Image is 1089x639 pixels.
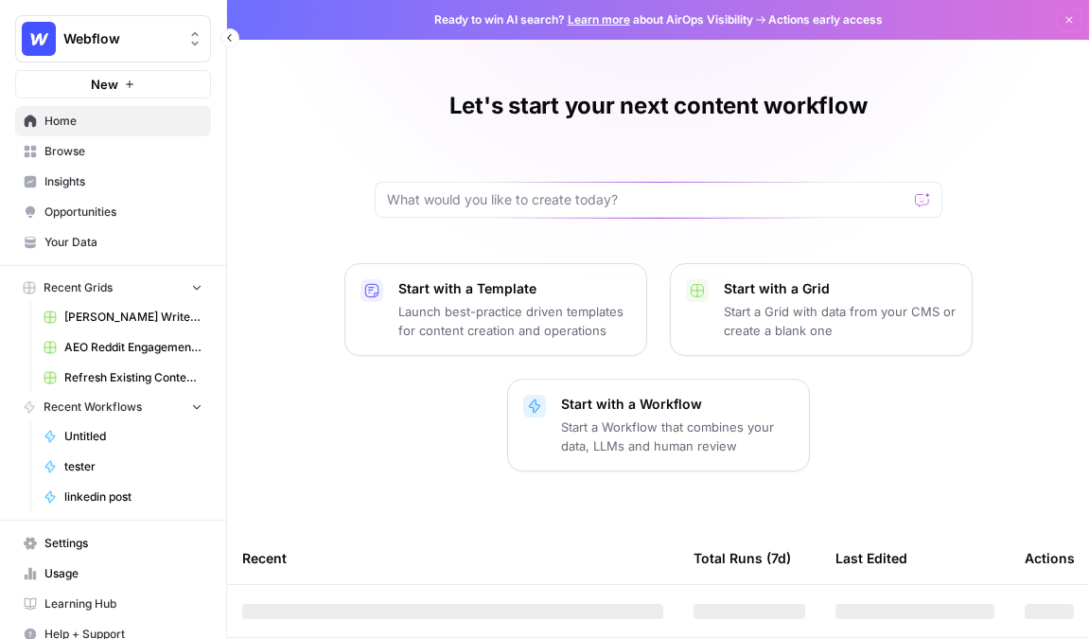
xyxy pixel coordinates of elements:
[694,532,791,584] div: Total Runs (7d)
[64,339,202,356] span: AEO Reddit Engagement (8)
[64,488,202,506] span: linkedin post
[91,75,118,94] span: New
[44,143,202,160] span: Browse
[15,70,211,98] button: New
[242,532,663,584] div: Recent
[768,11,883,28] span: Actions early access
[35,452,211,482] a: tester
[44,113,202,130] span: Home
[15,136,211,167] a: Browse
[344,263,647,356] button: Start with a TemplateLaunch best-practice driven templates for content creation and operations
[561,417,794,455] p: Start a Workflow that combines your data, LLMs and human review
[44,399,142,416] span: Recent Workflows
[35,332,211,363] a: AEO Reddit Engagement (8)
[15,559,211,589] a: Usage
[64,369,202,386] span: Refresh Existing Content (22)
[15,393,211,421] button: Recent Workflows
[15,167,211,197] a: Insights
[64,458,202,475] span: tester
[398,279,631,298] p: Start with a Template
[35,363,211,393] a: Refresh Existing Content (22)
[15,589,211,619] a: Learning Hub
[15,274,211,302] button: Recent Grids
[670,263,973,356] button: Start with a GridStart a Grid with data from your CMS or create a blank one
[44,204,202,221] span: Opportunities
[22,22,56,56] img: Webflow Logo
[387,190,907,209] input: What would you like to create today?
[35,482,211,512] a: linkedin post
[449,91,868,121] h1: Let's start your next content workflow
[724,279,957,298] p: Start with a Grid
[64,428,202,445] span: Untitled
[44,535,202,552] span: Settings
[15,528,211,559] a: Settings
[44,595,202,612] span: Learning Hub
[44,173,202,190] span: Insights
[835,532,907,584] div: Last Edited
[507,379,810,471] button: Start with a WorkflowStart a Workflow that combines your data, LLMs and human review
[15,227,211,257] a: Your Data
[63,29,178,48] span: Webflow
[15,15,211,62] button: Workspace: Webflow
[561,395,794,414] p: Start with a Workflow
[568,12,630,27] a: Learn more
[44,234,202,251] span: Your Data
[724,302,957,340] p: Start a Grid with data from your CMS or create a blank one
[1025,532,1075,584] div: Actions
[35,421,211,452] a: Untitled
[15,197,211,227] a: Opportunities
[15,106,211,136] a: Home
[434,11,753,28] span: Ready to win AI search? about AirOps Visibility
[44,565,202,582] span: Usage
[398,302,631,340] p: Launch best-practice driven templates for content creation and operations
[44,279,113,296] span: Recent Grids
[64,309,202,326] span: [PERSON_NAME] Write Informational Article
[35,302,211,332] a: [PERSON_NAME] Write Informational Article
